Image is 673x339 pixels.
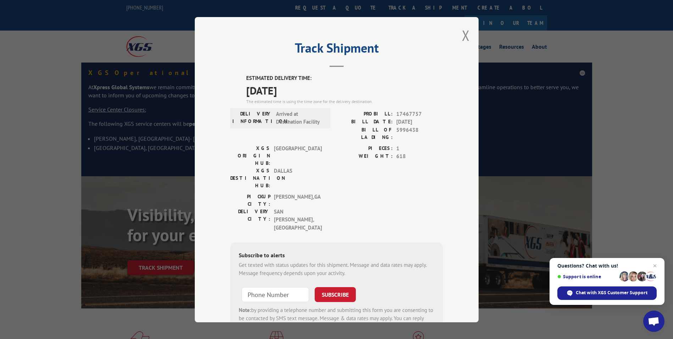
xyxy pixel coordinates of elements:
[274,144,322,167] span: [GEOGRAPHIC_DATA]
[337,110,393,118] label: PROBILL:
[246,82,443,98] span: [DATE]
[246,74,443,82] label: ESTIMATED DELIVERY TIME:
[396,126,443,141] span: 5996438
[396,144,443,152] span: 1
[557,274,617,279] span: Support is online
[239,261,435,277] div: Get texted with status updates for this shipment. Message and data rates may apply. Message frequ...
[239,251,435,261] div: Subscribe to alerts
[396,152,443,161] span: 618
[230,144,270,167] label: XGS ORIGIN HUB:
[239,307,251,313] strong: Note:
[246,98,443,104] div: The estimated time is using the time zone for the delivery destination.
[337,152,393,161] label: WEIGHT:
[557,286,657,300] span: Chat with XGS Customer Support
[242,287,309,302] input: Phone Number
[643,311,664,332] a: Open chat
[396,118,443,126] span: [DATE]
[230,193,270,208] label: PICKUP CITY:
[337,126,393,141] label: BILL OF LADING:
[576,290,647,296] span: Chat with XGS Customer Support
[337,118,393,126] label: BILL DATE:
[276,110,324,126] span: Arrived at Destination Facility
[462,26,470,45] button: Close modal
[230,208,270,232] label: DELIVERY CITY:
[232,110,272,126] label: DELIVERY INFORMATION:
[239,306,435,330] div: by providing a telephone number and submitting this form you are consenting to be contacted by SM...
[337,144,393,152] label: PIECES:
[230,167,270,189] label: XGS DESTINATION HUB:
[396,110,443,118] span: 17467757
[230,43,443,56] h2: Track Shipment
[274,208,322,232] span: SAN [PERSON_NAME] , [GEOGRAPHIC_DATA]
[557,263,657,269] span: Questions? Chat with us!
[274,193,322,208] span: [PERSON_NAME] , GA
[315,287,356,302] button: SUBSCRIBE
[274,167,322,189] span: DALLAS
